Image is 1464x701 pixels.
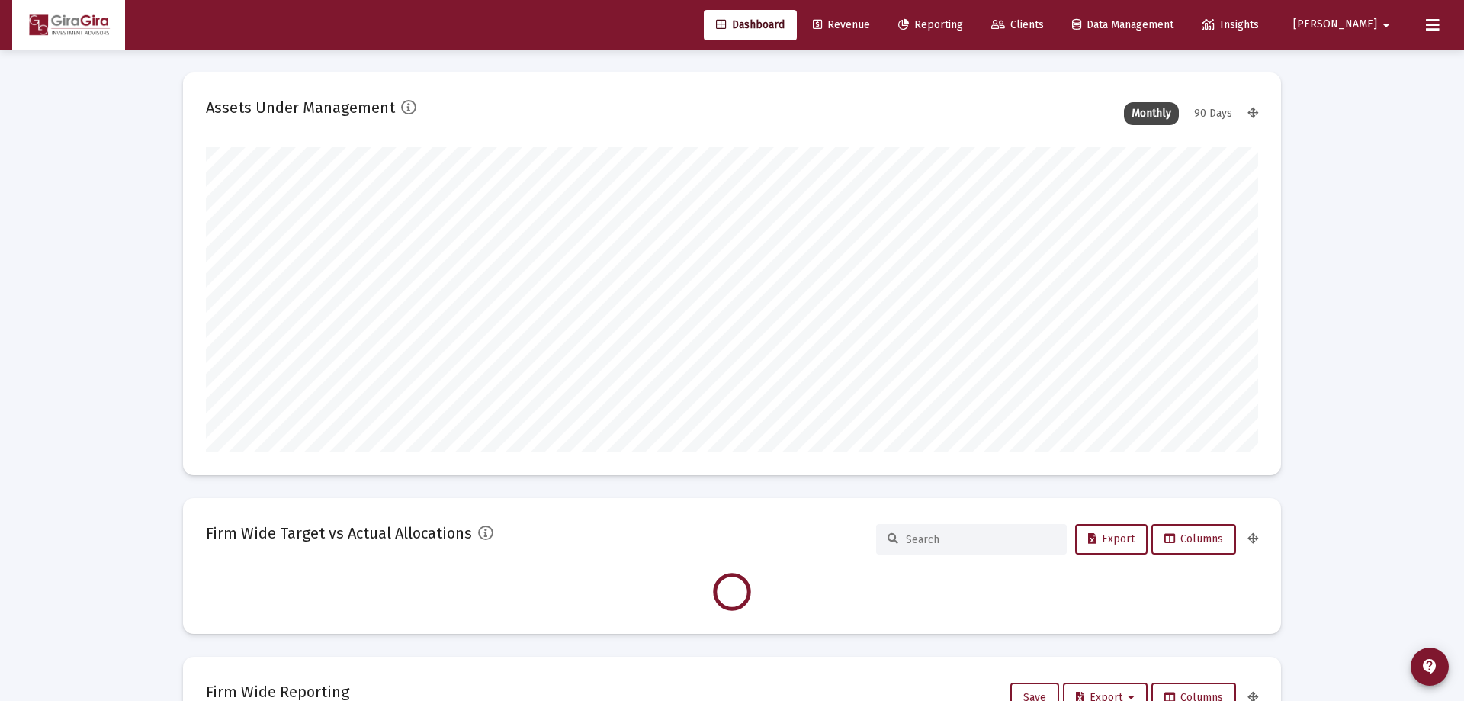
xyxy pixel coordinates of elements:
[24,10,114,40] img: Dashboard
[1072,18,1173,31] span: Data Management
[1075,524,1148,555] button: Export
[206,521,472,545] h2: Firm Wide Target vs Actual Allocations
[1060,10,1186,40] a: Data Management
[1377,10,1395,40] mat-icon: arrow_drop_down
[1189,10,1271,40] a: Insights
[1164,532,1223,545] span: Columns
[886,10,975,40] a: Reporting
[801,10,882,40] a: Revenue
[1124,102,1179,125] div: Monthly
[1151,524,1236,555] button: Columns
[1421,658,1439,676] mat-icon: contact_support
[813,18,870,31] span: Revenue
[906,533,1055,546] input: Search
[979,10,1056,40] a: Clients
[1088,532,1135,545] span: Export
[1275,9,1414,40] button: [PERSON_NAME]
[898,18,963,31] span: Reporting
[716,18,785,31] span: Dashboard
[1202,18,1259,31] span: Insights
[704,10,797,40] a: Dashboard
[206,95,395,120] h2: Assets Under Management
[1293,18,1377,31] span: [PERSON_NAME]
[1186,102,1240,125] div: 90 Days
[991,18,1044,31] span: Clients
